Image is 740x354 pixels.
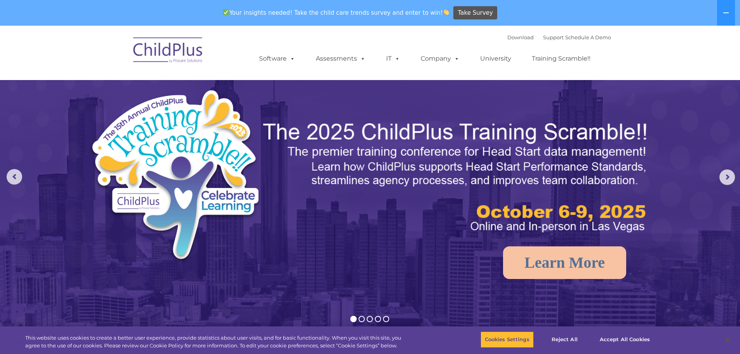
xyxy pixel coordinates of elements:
[443,9,449,15] img: 👏
[108,83,141,89] span: Phone number
[503,246,626,279] a: Learn More
[251,51,303,66] a: Software
[565,34,611,40] a: Schedule A Demo
[507,34,534,40] a: Download
[108,51,132,57] span: Last name
[378,51,408,66] a: IT
[507,34,611,40] font: |
[308,51,373,66] a: Assessments
[129,32,207,71] img: ChildPlus by Procare Solutions
[719,331,736,348] button: Close
[220,5,453,20] span: Your insights needed! Take the child care trends survey and enter to win!
[458,6,493,20] span: Take Survey
[413,51,467,66] a: Company
[25,334,407,349] div: This website uses cookies to create a better user experience, provide statistics about user visit...
[481,331,534,348] button: Cookies Settings
[472,51,519,66] a: University
[223,9,229,15] img: ✅
[543,34,564,40] a: Support
[453,6,497,20] a: Take Survey
[595,331,654,348] button: Accept All Cookies
[540,331,589,348] button: Reject All
[524,51,598,66] a: Training Scramble!!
